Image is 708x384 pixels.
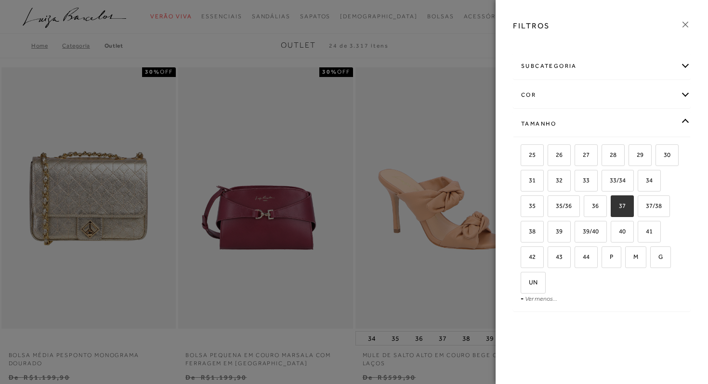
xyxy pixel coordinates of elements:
[656,151,670,158] span: 30
[519,279,529,289] input: UN
[522,177,536,184] span: 31
[626,253,638,260] span: M
[612,228,626,235] span: 40
[639,202,662,209] span: 37/38
[636,203,646,212] input: 37/38
[513,111,690,137] div: Tamanho
[600,254,610,263] input: P
[522,253,536,260] span: 42
[576,177,590,184] span: 33
[522,279,538,286] span: UN
[636,177,646,187] input: 34
[549,177,563,184] span: 32
[549,202,572,209] span: 35/36
[522,228,536,235] span: 38
[639,177,653,184] span: 34
[573,254,583,263] input: 44
[522,202,536,209] span: 35
[627,152,637,161] input: 29
[573,228,583,238] input: 39/40
[576,253,590,260] span: 44
[609,203,619,212] input: 37
[573,177,583,187] input: 33
[546,177,556,187] input: 32
[519,177,529,187] input: 31
[546,203,556,212] input: 35/36
[612,202,626,209] span: 37
[525,295,557,302] a: Ver menos...
[549,228,563,235] span: 39
[576,151,590,158] span: 27
[636,228,646,238] input: 41
[521,294,524,302] span: -
[519,254,529,263] input: 42
[549,151,563,158] span: 26
[603,177,626,184] span: 33/34
[513,53,690,79] div: subcategoria
[519,152,529,161] input: 25
[522,151,536,158] span: 25
[573,152,583,161] input: 27
[582,203,592,212] input: 36
[546,254,556,263] input: 43
[651,253,663,260] span: G
[603,151,616,158] span: 28
[639,228,653,235] span: 41
[576,228,599,235] span: 39/40
[546,152,556,161] input: 26
[513,20,550,31] h3: FILTROS
[603,253,613,260] span: P
[513,82,690,108] div: cor
[624,254,633,263] input: M
[629,151,643,158] span: 29
[649,254,658,263] input: G
[546,228,556,238] input: 39
[519,228,529,238] input: 38
[549,253,563,260] span: 43
[600,152,610,161] input: 28
[654,152,664,161] input: 30
[519,203,529,212] input: 35
[600,177,610,187] input: 33/34
[585,202,599,209] span: 36
[609,228,619,238] input: 40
